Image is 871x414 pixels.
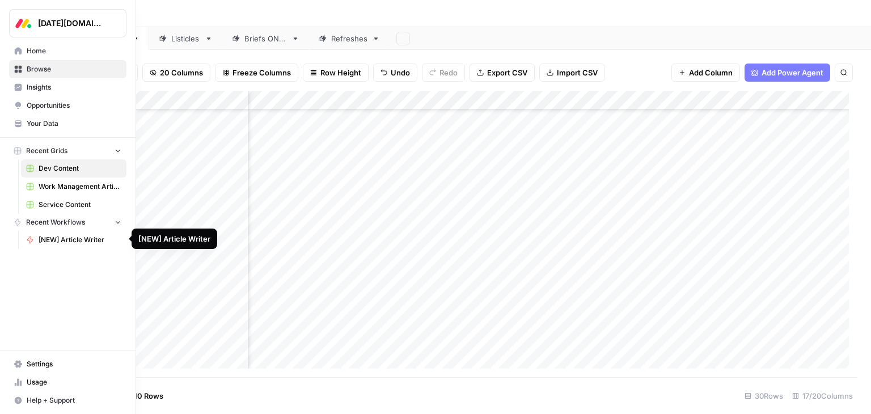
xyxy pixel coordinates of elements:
[671,64,740,82] button: Add Column
[21,196,126,214] a: Service Content
[9,78,126,96] a: Insights
[21,159,126,178] a: Dev Content
[762,67,823,78] span: Add Power Agent
[9,60,126,78] a: Browse
[27,359,121,369] span: Settings
[27,100,121,111] span: Opportunities
[118,390,163,402] span: Add 10 Rows
[39,181,121,192] span: Work Management Article Grid
[26,217,85,227] span: Recent Workflows
[373,64,417,82] button: Undo
[171,33,200,44] div: Listicles
[309,27,390,50] a: Refreshes
[487,67,527,78] span: Export CSV
[557,67,598,78] span: Import CSV
[9,355,126,373] a: Settings
[27,64,121,74] span: Browse
[9,214,126,231] button: Recent Workflows
[27,46,121,56] span: Home
[391,67,410,78] span: Undo
[38,18,107,29] span: [DATE][DOMAIN_NAME]
[303,64,369,82] button: Row Height
[9,96,126,115] a: Opportunities
[244,33,287,44] div: Briefs ONLY
[9,115,126,133] a: Your Data
[27,119,121,129] span: Your Data
[9,373,126,391] a: Usage
[422,64,465,82] button: Redo
[320,67,361,78] span: Row Height
[470,64,535,82] button: Export CSV
[439,67,458,78] span: Redo
[9,391,126,409] button: Help + Support
[745,64,830,82] button: Add Power Agent
[21,178,126,196] a: Work Management Article Grid
[9,42,126,60] a: Home
[39,235,121,245] span: [NEW] Article Writer
[21,231,126,249] a: [NEW] Article Writer
[27,377,121,387] span: Usage
[39,163,121,174] span: Dev Content
[788,387,857,405] div: 17/20 Columns
[215,64,298,82] button: Freeze Columns
[149,27,222,50] a: Listicles
[232,67,291,78] span: Freeze Columns
[13,13,33,33] img: Monday.com Logo
[138,233,210,244] div: [NEW] Article Writer
[9,9,126,37] button: Workspace: Monday.com
[331,33,367,44] div: Refreshes
[740,387,788,405] div: 30 Rows
[27,395,121,405] span: Help + Support
[142,64,210,82] button: 20 Columns
[689,67,733,78] span: Add Column
[39,200,121,210] span: Service Content
[27,82,121,92] span: Insights
[9,142,126,159] button: Recent Grids
[160,67,203,78] span: 20 Columns
[222,27,309,50] a: Briefs ONLY
[539,64,605,82] button: Import CSV
[26,146,67,156] span: Recent Grids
